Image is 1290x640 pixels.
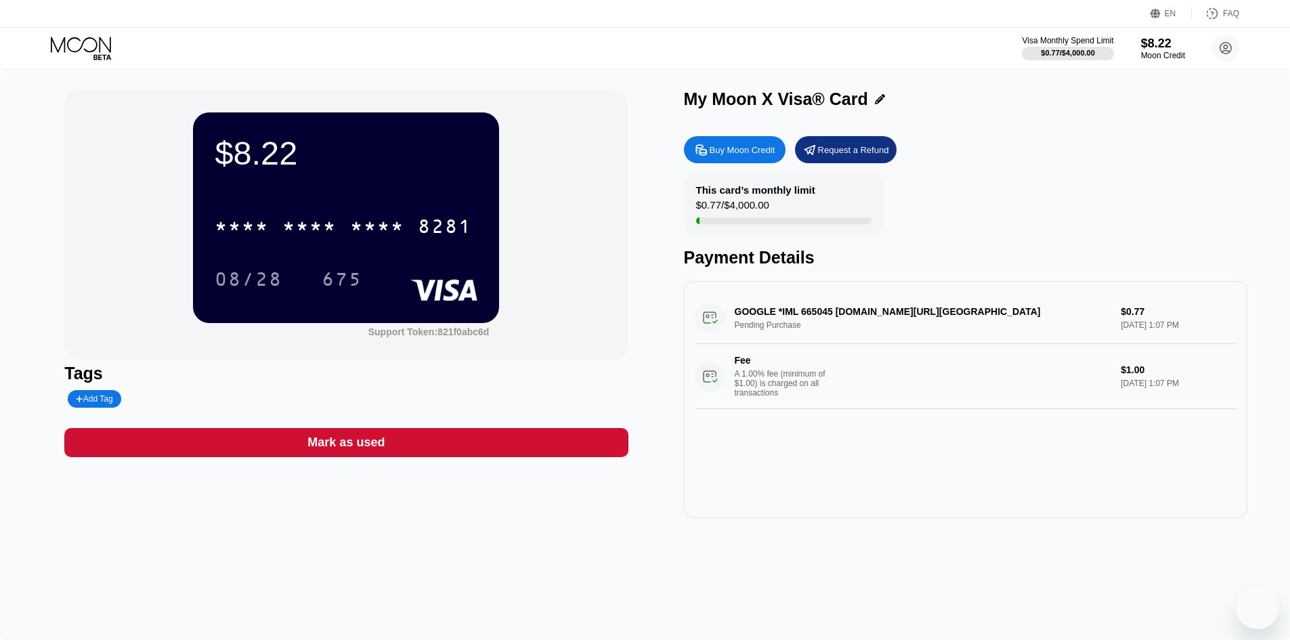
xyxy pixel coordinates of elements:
[76,394,112,404] div: Add Tag
[418,217,472,239] div: 8281
[795,136,897,163] div: Request a Refund
[1165,9,1176,18] div: EN
[1141,37,1185,51] div: $8.22
[1192,7,1239,20] div: FAQ
[735,369,836,398] div: A 1.00% fee (minimum of $1.00) is charged on all transactions
[64,428,628,457] div: Mark as used
[368,326,490,337] div: Support Token: 821f0abc6d
[684,89,868,109] div: My Moon X Visa® Card
[1121,364,1236,375] div: $1.00
[205,262,293,296] div: 08/28
[1022,36,1113,60] div: Visa Monthly Spend Limit$0.77/$4,000.00
[1141,37,1185,60] div: $8.22Moon Credit
[735,355,830,366] div: Fee
[68,390,121,408] div: Add Tag
[818,144,889,156] div: Request a Refund
[322,270,362,292] div: 675
[710,144,775,156] div: Buy Moon Credit
[215,270,282,292] div: 08/28
[696,184,815,196] div: This card’s monthly limit
[1022,36,1113,45] div: Visa Monthly Spend Limit
[1151,7,1192,20] div: EN
[1236,586,1279,629] iframe: Nút để khởi chạy cửa sổ nhắn tin
[1141,51,1185,60] div: Moon Credit
[368,326,490,337] div: Support Token:821f0abc6d
[684,248,1247,268] div: Payment Details
[311,262,372,296] div: 675
[696,199,769,217] div: $0.77 / $4,000.00
[1223,9,1239,18] div: FAQ
[307,435,385,450] div: Mark as used
[1121,379,1236,388] div: [DATE] 1:07 PM
[1041,49,1095,57] div: $0.77 / $4,000.00
[695,344,1237,409] div: FeeA 1.00% fee (minimum of $1.00) is charged on all transactions$1.00[DATE] 1:07 PM
[684,136,786,163] div: Buy Moon Credit
[215,134,477,172] div: $8.22
[64,364,628,383] div: Tags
